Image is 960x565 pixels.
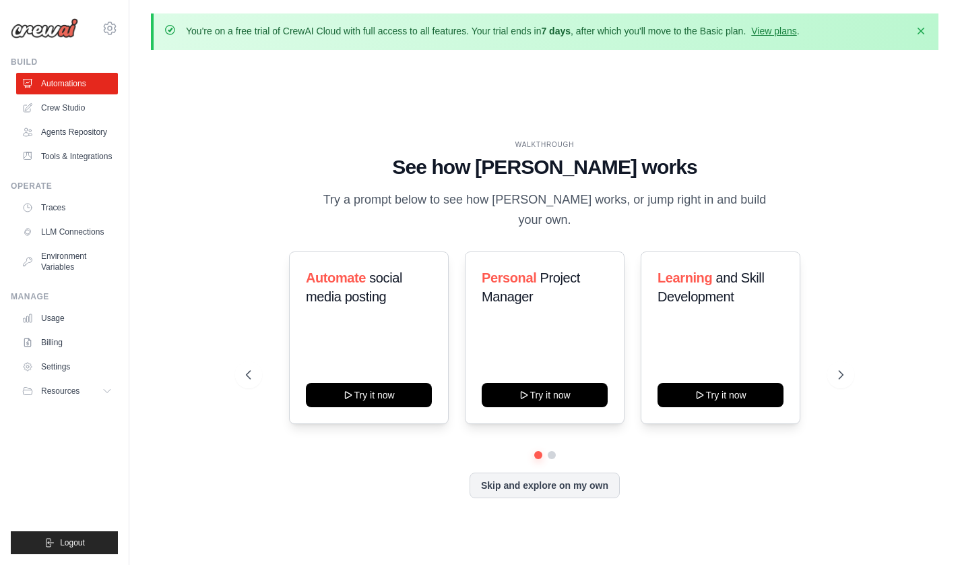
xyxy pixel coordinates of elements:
[246,140,843,150] div: WALKTHROUGH
[16,121,118,143] a: Agents Repository
[16,380,118,402] button: Resources
[41,386,79,396] span: Resources
[306,270,402,304] span: social media posting
[16,356,118,378] a: Settings
[751,26,796,36] a: View plans
[16,73,118,94] a: Automations
[16,97,118,119] a: Crew Studio
[11,181,118,191] div: Operate
[16,146,118,167] a: Tools & Integrations
[482,270,536,285] span: Personal
[319,190,771,230] p: Try a prompt below to see how [PERSON_NAME] works, or jump right in and build your own.
[541,26,571,36] strong: 7 days
[246,155,843,179] h1: See how [PERSON_NAME] works
[16,245,118,278] a: Environment Variables
[16,221,118,243] a: LLM Connections
[11,18,78,38] img: Logo
[482,383,608,407] button: Try it now
[470,473,620,498] button: Skip and explore on my own
[306,383,432,407] button: Try it now
[186,24,800,38] p: You're on a free trial of CrewAI Cloud with full access to all features. Your trial ends in , aft...
[60,537,85,548] span: Logout
[658,270,712,285] span: Learning
[482,270,580,304] span: Project Manager
[16,307,118,329] a: Usage
[11,291,118,302] div: Manage
[16,332,118,353] a: Billing
[11,531,118,554] button: Logout
[658,383,783,407] button: Try it now
[16,197,118,218] a: Traces
[658,270,764,304] span: and Skill Development
[306,270,366,285] span: Automate
[11,57,118,67] div: Build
